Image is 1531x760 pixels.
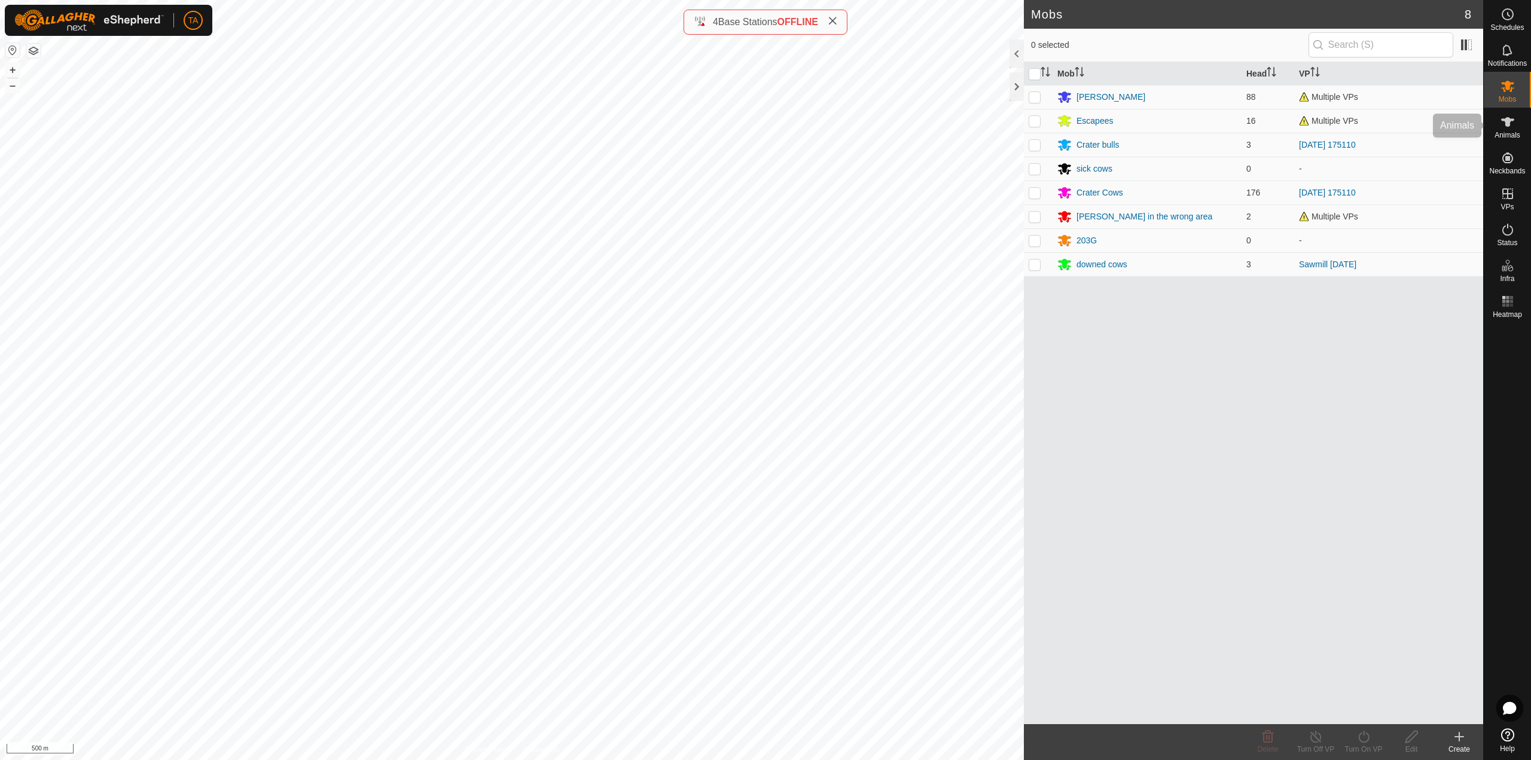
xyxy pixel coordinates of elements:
a: Help [1484,724,1531,757]
div: sick cows [1076,163,1112,175]
a: [DATE] 175110 [1299,188,1356,197]
span: 4 [713,17,718,27]
span: Multiple VPs [1299,116,1358,126]
span: VPs [1500,203,1514,210]
p-sorticon: Activate to sort [1075,69,1084,78]
span: Schedules [1490,24,1524,31]
div: 203G [1076,234,1097,247]
div: downed cows [1076,258,1127,271]
span: 0 selected [1031,39,1309,51]
span: OFFLINE [777,17,818,27]
div: Create [1435,744,1483,755]
span: Base Stations [718,17,777,27]
span: 3 [1246,260,1251,269]
button: – [5,78,20,93]
td: - [1294,157,1483,181]
a: Sawmill [DATE] [1299,260,1356,269]
th: VP [1294,62,1483,86]
span: 0 [1246,236,1251,245]
span: Help [1500,745,1515,752]
span: 0 [1246,164,1251,173]
span: Mobs [1499,96,1516,103]
span: Infra [1500,275,1514,282]
button: + [5,63,20,77]
span: TA [188,14,199,27]
td: - [1294,228,1483,252]
div: Turn On VP [1340,744,1387,755]
div: Turn Off VP [1292,744,1340,755]
div: Edit [1387,744,1435,755]
span: 8 [1465,5,1471,23]
div: [PERSON_NAME] in the wrong area [1076,210,1212,223]
div: [PERSON_NAME] [1076,91,1145,103]
button: Reset Map [5,43,20,57]
img: Gallagher Logo [14,10,164,31]
span: Delete [1258,745,1279,753]
div: Crater Cows [1076,187,1123,199]
span: Heatmap [1493,311,1522,318]
p-sorticon: Activate to sort [1267,69,1276,78]
span: Multiple VPs [1299,212,1358,221]
h2: Mobs [1031,7,1465,22]
span: 2 [1246,212,1251,221]
span: Multiple VPs [1299,92,1358,102]
span: Animals [1495,132,1520,139]
span: 88 [1246,92,1256,102]
span: 176 [1246,188,1260,197]
a: Privacy Policy [465,744,510,755]
span: Neckbands [1489,167,1525,175]
span: Notifications [1488,60,1527,67]
button: Map Layers [26,44,41,58]
th: Head [1242,62,1294,86]
div: Crater bulls [1076,139,1120,151]
span: 3 [1246,140,1251,149]
a: Contact Us [524,744,559,755]
div: Escapees [1076,115,1113,127]
a: [DATE] 175110 [1299,140,1356,149]
span: 16 [1246,116,1256,126]
span: Status [1497,239,1517,246]
th: Mob [1053,62,1242,86]
p-sorticon: Activate to sort [1310,69,1320,78]
p-sorticon: Activate to sort [1041,69,1050,78]
input: Search (S) [1309,32,1453,57]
